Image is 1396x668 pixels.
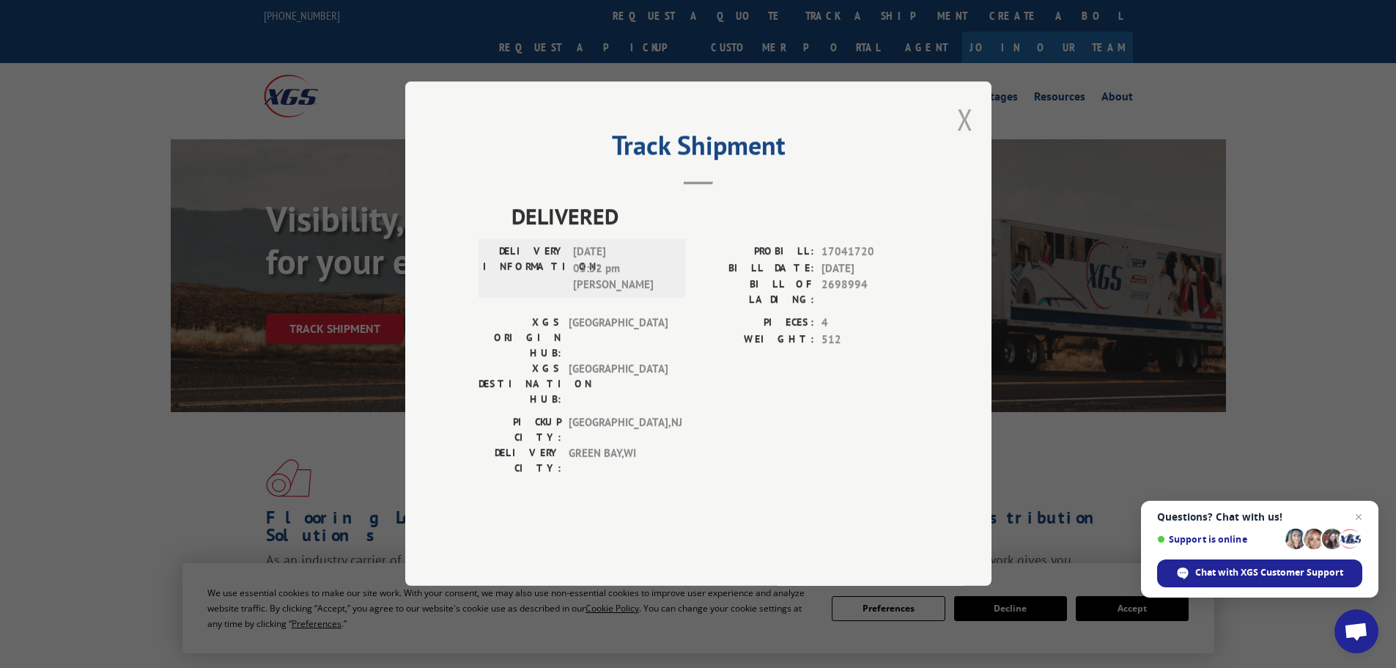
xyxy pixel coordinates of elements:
[698,277,814,308] label: BILL OF LADING:
[569,361,668,408] span: [GEOGRAPHIC_DATA]
[1157,511,1362,523] span: Questions? Chat with us!
[569,446,668,477] span: GREEN BAY , WI
[821,315,918,332] span: 4
[569,415,668,446] span: [GEOGRAPHIC_DATA] , NJ
[1334,609,1378,653] div: Open chat
[957,100,973,139] button: Close modal
[479,315,561,361] label: XGS ORIGIN HUB:
[483,244,566,294] label: DELIVERY INFORMATION:
[569,315,668,361] span: [GEOGRAPHIC_DATA]
[821,244,918,261] span: 17041720
[698,331,814,348] label: WEIGHT:
[573,244,672,294] span: [DATE] 03:52 pm [PERSON_NAME]
[479,361,561,408] label: XGS DESTINATION HUB:
[821,277,918,308] span: 2698994
[1195,566,1343,579] span: Chat with XGS Customer Support
[479,135,918,163] h2: Track Shipment
[1157,534,1280,545] span: Support is online
[479,415,561,446] label: PICKUP CITY:
[698,260,814,277] label: BILL DATE:
[479,446,561,477] label: DELIVERY CITY:
[698,315,814,332] label: PIECES:
[821,260,918,277] span: [DATE]
[1157,559,1362,587] div: Chat with XGS Customer Support
[1350,508,1367,526] span: Close chat
[512,200,918,233] span: DELIVERED
[698,244,814,261] label: PROBILL:
[821,331,918,348] span: 512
